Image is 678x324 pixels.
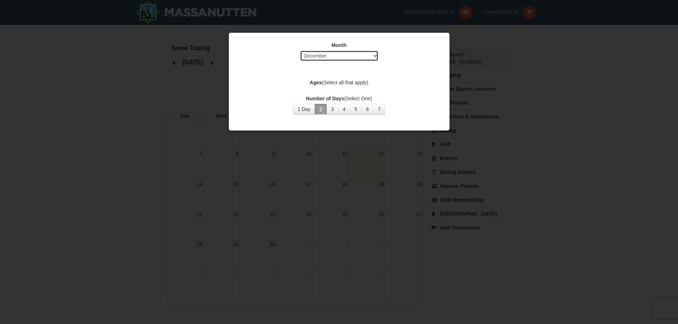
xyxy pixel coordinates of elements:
button: 2 [315,104,327,115]
strong: Month [332,42,347,48]
label: (Select One) [238,95,441,102]
button: 4 [338,104,350,115]
button: 5 [350,104,362,115]
strong: Ages [310,80,322,85]
button: 7 [373,104,385,115]
button: 1 Day [293,104,315,115]
button: 6 [362,104,374,115]
button: 3 [326,104,338,115]
strong: Number of Days [306,96,344,101]
label: (Select all that apply) [238,79,441,86]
